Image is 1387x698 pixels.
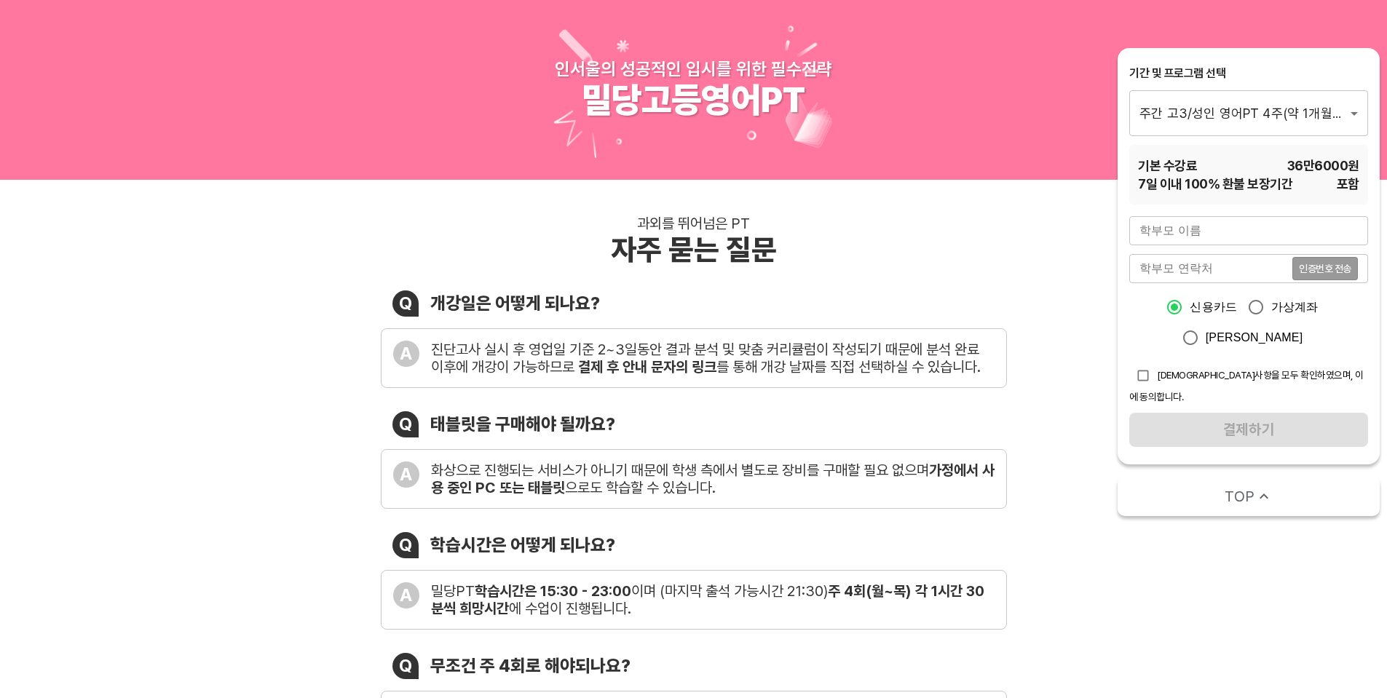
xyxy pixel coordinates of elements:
div: 태블릿을 구매해야 될까요? [430,413,615,435]
div: A [393,582,419,608]
b: 결제 후 안내 문자의 링크 [578,358,716,376]
div: Q [392,653,419,679]
div: 화상으로 진행되는 서비스가 아니기 때문에 학생 측에서 별도로 장비를 구매할 필요 없으며 으로도 학습할 수 있습니다. [431,461,995,496]
span: 기본 수강료 [1138,156,1197,175]
b: 주 4회(월~목) 각 1시간 30분씩 희망시간 [431,582,984,617]
div: 인서울의 성공적인 입시를 위한 필수전략 [555,58,832,79]
span: [PERSON_NAME] [1206,329,1303,346]
div: Q [392,532,419,558]
div: 학습시간은 어떻게 되나요? [430,534,615,555]
span: [DEMOGRAPHIC_DATA]사항을 모두 확인하였으며, 이에 동의합니다. [1129,369,1364,402]
div: Q [392,290,419,317]
span: 포함 [1337,175,1359,193]
div: 과외를 뛰어넘은 PT [637,215,750,232]
div: Q [392,411,419,437]
div: 밀당PT 이며 (마지막 출석 가능시간 21:30) 에 수업이 진행됩니다. [431,582,995,617]
b: 학습시간은 15:30 - 23:00 [475,582,631,600]
div: 주간 고3/성인 영어PT 4주(약 1개월) 집중관리 [1129,90,1368,135]
input: 학부모 연락처를 입력해주세요 [1129,254,1292,283]
div: 자주 묻는 질문 [611,232,777,267]
div: A [393,341,419,367]
div: 밀당고등영어PT [582,79,805,122]
span: 신용카드 [1190,298,1237,316]
input: 학부모 이름을 입력해주세요 [1129,216,1368,245]
div: A [393,461,419,488]
button: TOP [1118,476,1380,516]
div: 개강일은 어떻게 되나요? [430,293,600,314]
div: 기간 및 프로그램 선택 [1129,66,1368,82]
span: 가상계좌 [1271,298,1319,316]
b: 가정에서 사용 중인 PC 또는 태블릿 [431,461,995,496]
div: 무조건 주 4회로 해야되나요? [430,655,631,676]
span: TOP [1225,486,1254,507]
span: 36만6000 원 [1287,156,1359,175]
span: 7 일 이내 100% 환불 보장기간 [1138,175,1292,193]
div: 진단고사 실시 후 영업일 기준 2~3일동안 결과 분석 및 맞춤 커리큘럼이 작성되기 때문에 분석 완료 이후에 개강이 가능하므로 를 통해 개강 날짜를 직접 선택하실 수 있습니다. [431,341,995,376]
